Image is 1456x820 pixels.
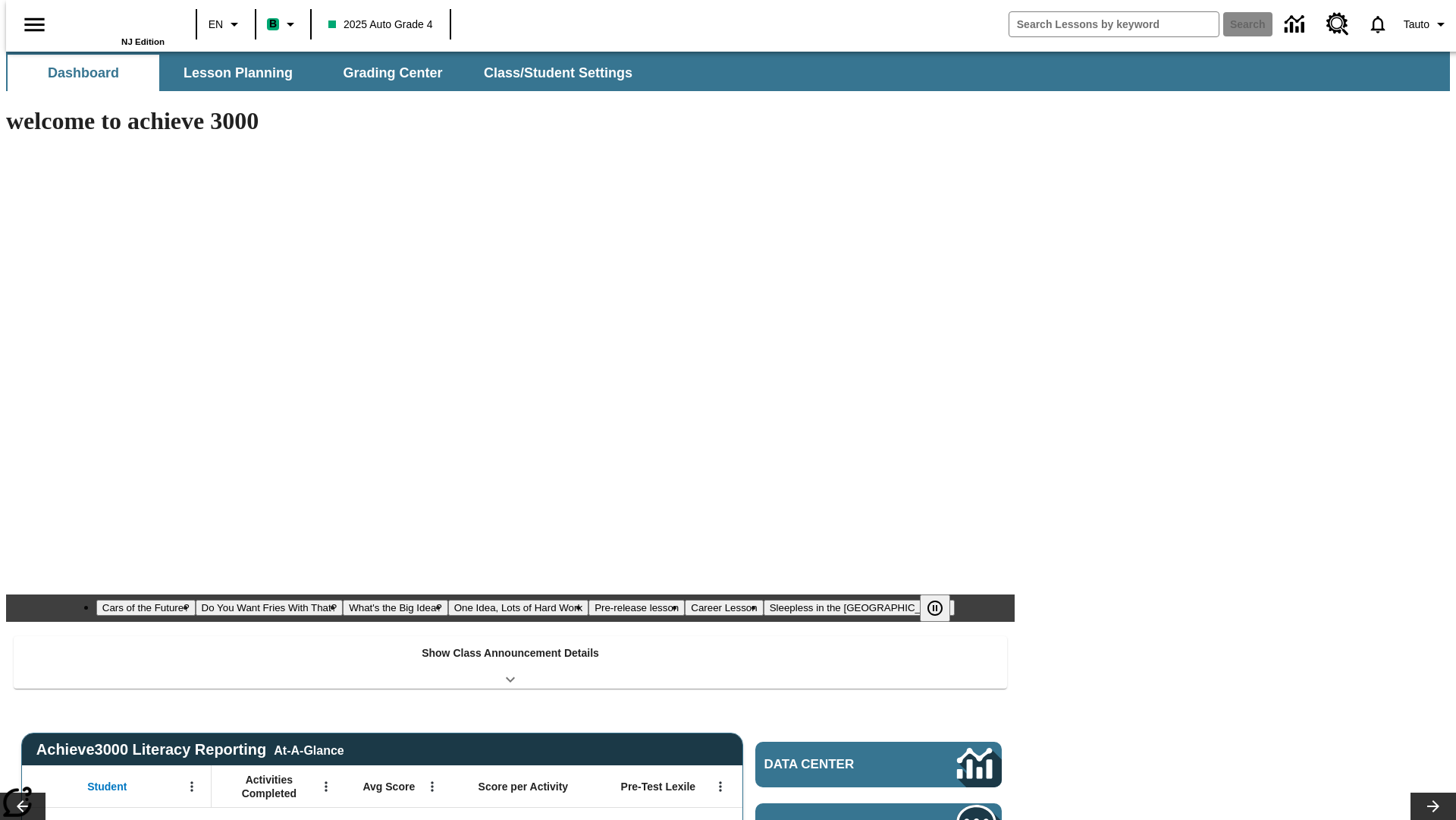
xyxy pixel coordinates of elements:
[362,780,415,793] span: Avg Score
[1410,793,1456,820] button: Lesson carousel, Next
[162,55,314,91] button: Lesson Planning
[180,775,203,798] button: Open Menu
[184,65,293,82] span: Lesson Planning
[920,594,965,622] div: Pause
[422,645,599,661] p: Show Class Announcement Details
[1358,5,1398,44] a: Notifications
[317,55,469,91] button: Grading Center
[6,107,1015,135] h1: welcome to achieve 3000
[14,636,1007,689] div: Show Class Announcement Details
[343,65,442,82] span: Grading Center
[66,7,165,37] a: Home
[448,600,588,616] button: Slide 4 One Idea, Lots of Hard Work
[588,600,685,616] button: Slide 5 Pre-release lesson
[87,780,127,793] span: Student
[479,780,569,793] span: Score per Activity
[685,600,763,616] button: Slide 6 Career Lesson
[274,741,344,758] div: At-A-Glance
[1276,4,1317,46] a: Data Center
[621,780,696,793] span: Pre-Test Lexile
[269,14,277,33] span: B
[328,17,433,33] span: 2025 Auto Grade 4
[202,11,250,38] button: Language: EN, Select a language
[764,757,906,772] span: Data Center
[209,17,223,33] span: EN
[36,741,344,758] span: Achieve3000 Literacy Reporting
[196,600,344,616] button: Slide 2 Do You Want Fries With That?
[96,600,196,616] button: Slide 1 Cars of the Future?
[121,37,165,46] span: NJ Edition
[66,5,165,46] div: Home
[343,600,448,616] button: Slide 3 What's the Big Idea?
[219,773,319,800] span: Activities Completed
[315,775,337,798] button: Open Menu
[6,52,1450,91] div: SubNavbar
[1317,4,1358,45] a: Resource Center, Will open in new tab
[48,65,119,82] span: Dashboard
[261,11,306,38] button: Boost Class color is mint green. Change class color
[421,775,444,798] button: Open Menu
[472,55,645,91] button: Class/Student Settings
[484,65,632,82] span: Class/Student Settings
[6,55,646,91] div: SubNavbar
[1404,17,1429,33] span: Tauto
[8,55,159,91] button: Dashboard
[1398,11,1456,38] button: Profile/Settings
[12,2,57,47] button: Open side menu
[1009,12,1219,36] input: search field
[709,775,732,798] button: Open Menu
[764,600,955,616] button: Slide 7 Sleepless in the Animal Kingdom
[755,742,1002,787] a: Data Center
[920,594,950,622] button: Pause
